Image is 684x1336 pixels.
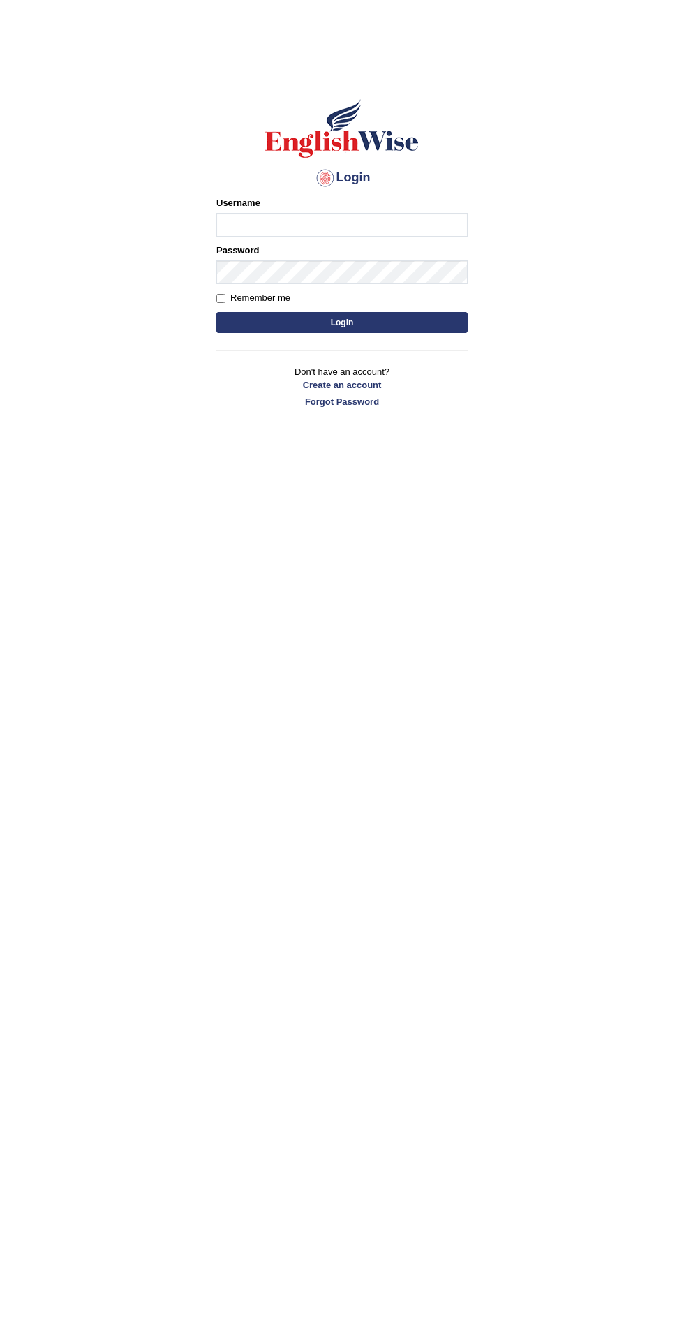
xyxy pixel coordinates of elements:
label: Remember me [216,291,290,305]
h4: Login [216,167,468,189]
a: Forgot Password [216,395,468,408]
input: Remember me [216,294,225,303]
label: Password [216,244,259,257]
a: Create an account [216,378,468,392]
label: Username [216,196,260,209]
p: Don't have an account? [216,365,468,408]
img: Logo of English Wise sign in for intelligent practice with AI [262,97,422,160]
button: Login [216,312,468,333]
